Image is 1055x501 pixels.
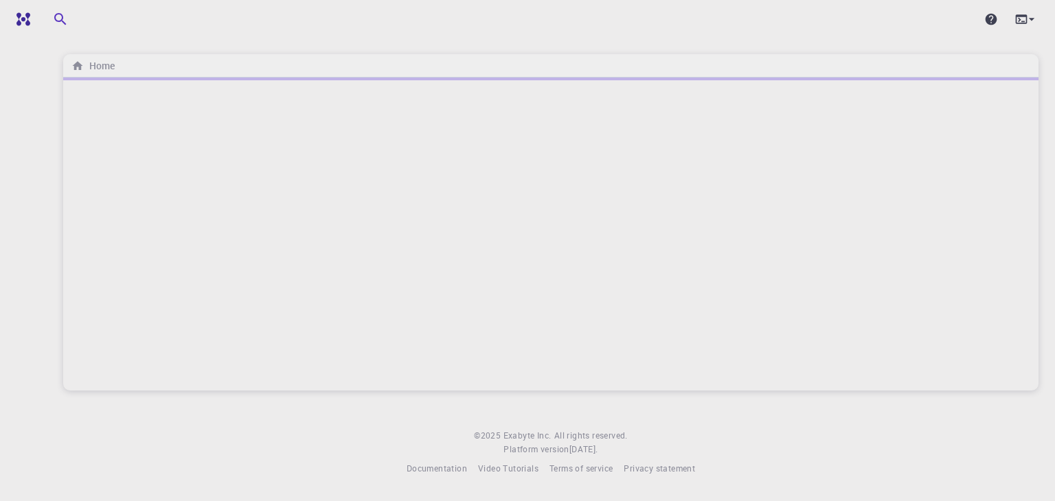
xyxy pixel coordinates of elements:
a: [DATE]. [569,443,598,456]
span: Exabyte Inc. [503,430,552,441]
a: Terms of service [549,462,613,476]
span: Terms of service [549,463,613,474]
h6: Home [84,58,115,73]
span: Video Tutorials [478,463,538,474]
a: Privacy statement [624,462,695,476]
span: All rights reserved. [554,429,628,443]
a: Video Tutorials [478,462,538,476]
a: Exabyte Inc. [503,429,552,443]
span: © 2025 [474,429,503,443]
img: logo [11,12,30,26]
span: Platform version [503,443,569,456]
span: Documentation [407,463,467,474]
span: [DATE] . [569,443,598,454]
a: Documentation [407,462,467,476]
span: Privacy statement [624,463,695,474]
nav: breadcrumb [69,58,117,73]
